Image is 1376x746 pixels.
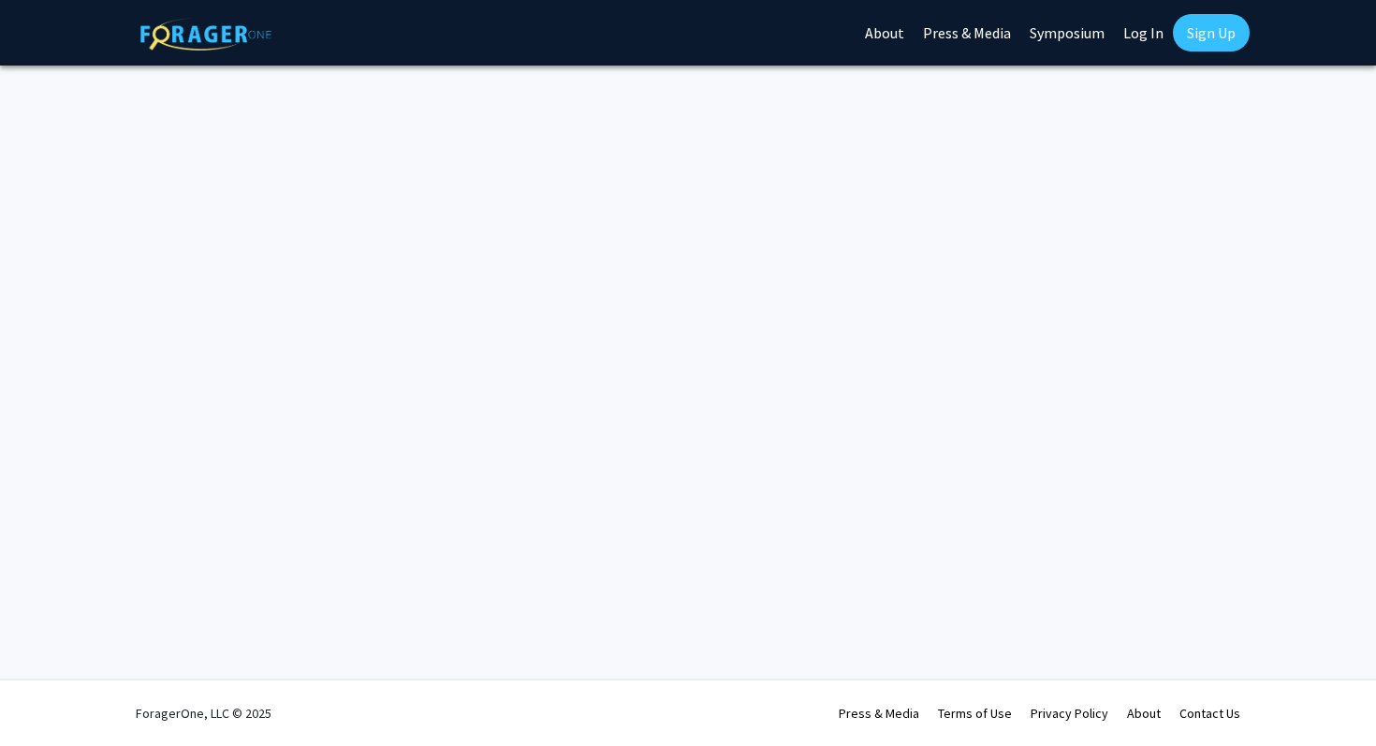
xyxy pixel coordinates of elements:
a: Privacy Policy [1031,705,1108,722]
a: Press & Media [839,705,919,722]
a: Terms of Use [938,705,1012,722]
a: About [1127,705,1161,722]
img: ForagerOne Logo [140,18,271,51]
a: Contact Us [1179,705,1240,722]
a: Sign Up [1173,14,1250,51]
div: ForagerOne, LLC © 2025 [136,680,271,746]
